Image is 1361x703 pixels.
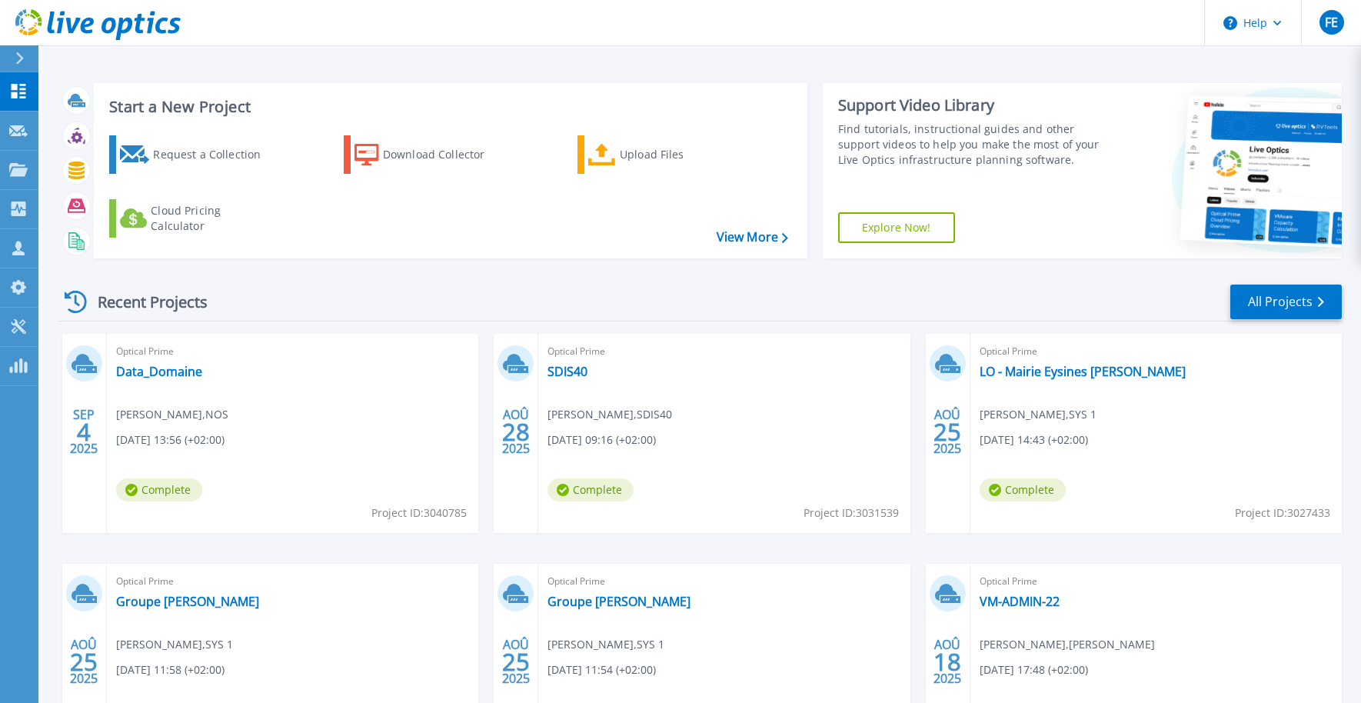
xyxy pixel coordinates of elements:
[501,634,531,690] div: AOÛ 2025
[344,135,515,174] a: Download Collector
[547,431,656,448] span: [DATE] 09:16 (+02:00)
[109,98,787,115] h3: Start a New Project
[371,505,467,521] span: Project ID: 3040785
[980,636,1155,653] span: [PERSON_NAME] , [PERSON_NAME]
[59,283,228,321] div: Recent Projects
[547,478,634,501] span: Complete
[1325,16,1338,28] span: FE
[717,230,788,245] a: View More
[116,594,259,609] a: Groupe [PERSON_NAME]
[933,425,961,438] span: 25
[1235,505,1330,521] span: Project ID: 3027433
[933,655,961,668] span: 18
[980,431,1088,448] span: [DATE] 14:43 (+02:00)
[547,573,900,590] span: Optical Prime
[70,655,98,668] span: 25
[77,425,91,438] span: 4
[547,364,587,379] a: SDIS40
[69,634,98,690] div: AOÛ 2025
[383,139,506,170] div: Download Collector
[116,636,233,653] span: [PERSON_NAME] , SYS 1
[804,505,899,521] span: Project ID: 3031539
[577,135,749,174] a: Upload Files
[109,199,281,238] a: Cloud Pricing Calculator
[501,404,531,460] div: AOÛ 2025
[116,364,202,379] a: Data_Domaine
[151,203,274,234] div: Cloud Pricing Calculator
[116,406,228,423] span: [PERSON_NAME] , NOS
[980,594,1060,609] a: VM-ADMIN-22
[980,406,1096,423] span: [PERSON_NAME] , SYS 1
[547,661,656,678] span: [DATE] 11:54 (+02:00)
[109,135,281,174] a: Request a Collection
[116,478,202,501] span: Complete
[502,655,530,668] span: 25
[980,478,1066,501] span: Complete
[116,343,469,360] span: Optical Prime
[933,634,962,690] div: AOÛ 2025
[980,661,1088,678] span: [DATE] 17:48 (+02:00)
[1230,285,1342,319] a: All Projects
[547,636,664,653] span: [PERSON_NAME] , SYS 1
[153,139,276,170] div: Request a Collection
[116,431,225,448] span: [DATE] 13:56 (+02:00)
[838,95,1101,115] div: Support Video Library
[547,594,690,609] a: Groupe [PERSON_NAME]
[980,343,1333,360] span: Optical Prime
[69,404,98,460] div: SEP 2025
[980,573,1333,590] span: Optical Prime
[547,343,900,360] span: Optical Prime
[838,122,1101,168] div: Find tutorials, instructional guides and other support videos to help you make the most of your L...
[116,661,225,678] span: [DATE] 11:58 (+02:00)
[620,139,743,170] div: Upload Files
[502,425,530,438] span: 28
[547,406,672,423] span: [PERSON_NAME] , SDIS40
[980,364,1186,379] a: LO - Mairie Eysines [PERSON_NAME]
[838,212,955,243] a: Explore Now!
[933,404,962,460] div: AOÛ 2025
[116,573,469,590] span: Optical Prime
